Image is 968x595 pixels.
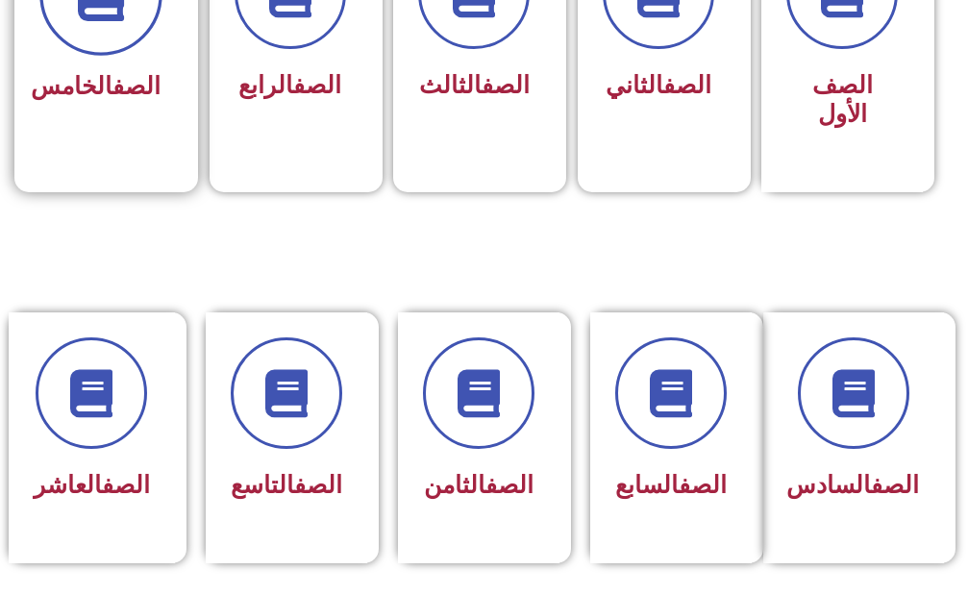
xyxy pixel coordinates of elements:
a: الصف [482,71,530,99]
span: السابع [615,471,727,499]
span: الثالث [419,71,530,99]
a: الصف [485,471,534,499]
span: الثاني [606,71,711,99]
span: الرابع [238,71,341,99]
a: الصف [663,71,711,99]
a: الصف [102,471,150,499]
a: الصف [294,471,342,499]
span: الصف الأول [812,71,873,128]
span: العاشر [34,471,150,499]
a: الصف [112,72,161,100]
a: الصف [871,471,919,499]
span: الثامن [424,471,534,499]
a: الصف [679,471,727,499]
span: التاسع [231,471,342,499]
span: السادس [786,471,919,499]
span: الخامس [31,72,161,100]
a: الصف [293,71,341,99]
